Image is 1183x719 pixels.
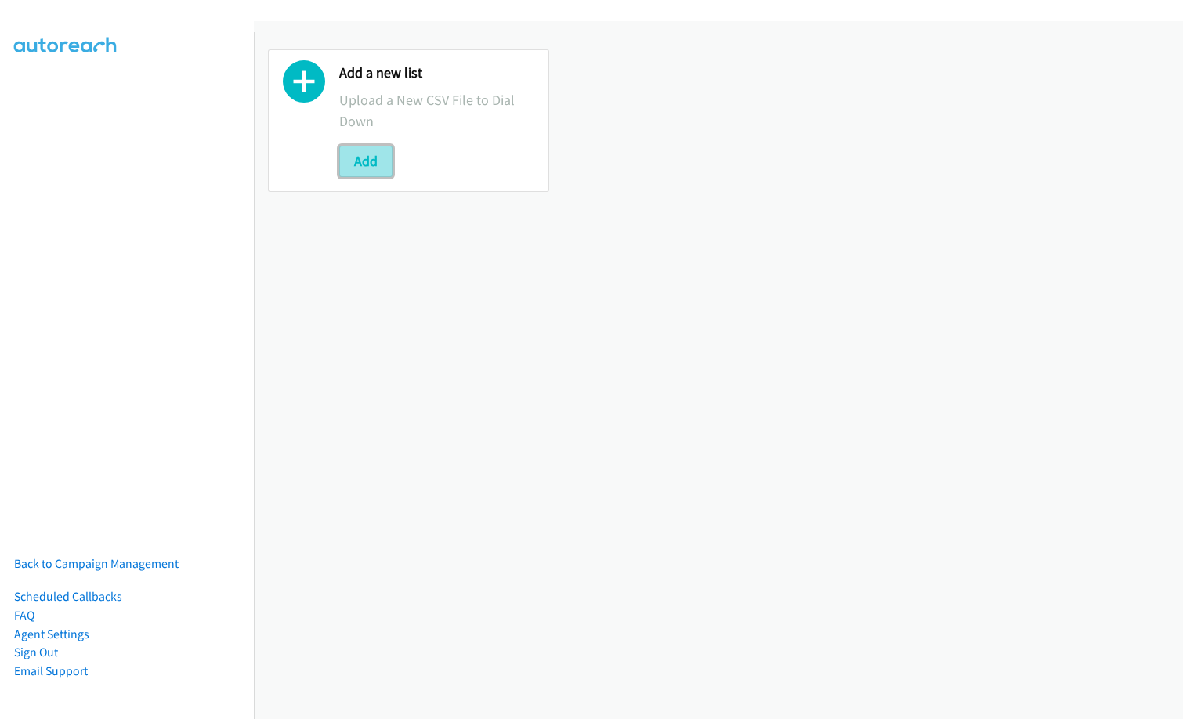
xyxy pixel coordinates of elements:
a: Sign Out [14,645,58,659]
a: Scheduled Callbacks [14,589,122,604]
a: Agent Settings [14,627,89,641]
h2: Add a new list [339,64,534,82]
a: FAQ [14,608,34,623]
button: Add [339,146,393,177]
p: Upload a New CSV File to Dial Down [339,89,534,132]
a: Email Support [14,663,88,678]
a: Back to Campaign Management [14,556,179,571]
